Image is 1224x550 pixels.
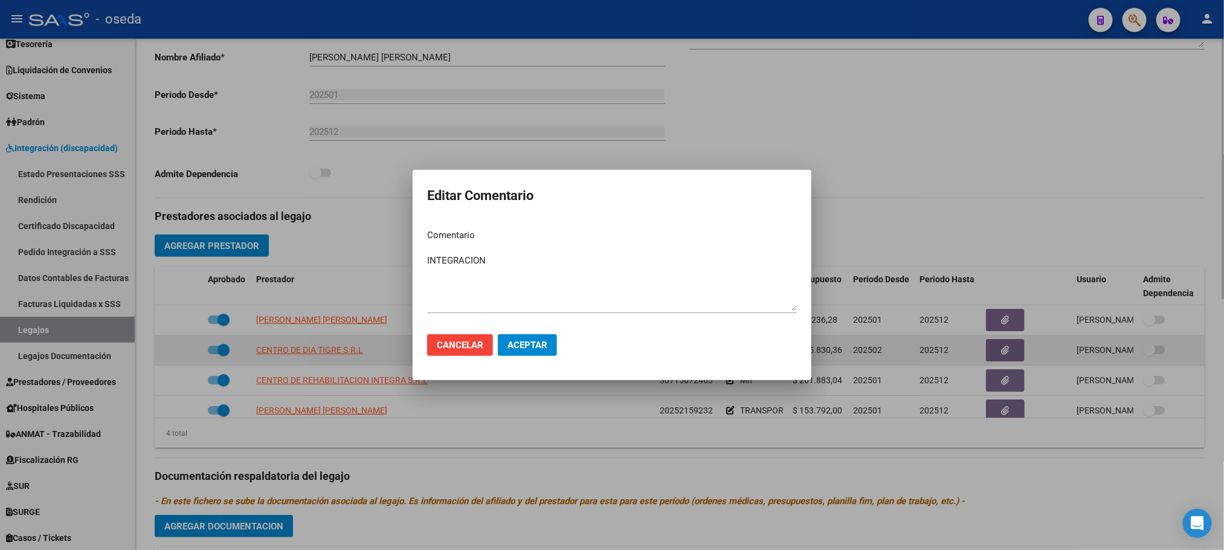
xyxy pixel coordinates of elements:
[498,334,557,356] button: Aceptar
[427,228,797,242] p: Comentario
[427,334,493,356] button: Cancelar
[427,184,797,207] h2: Editar Comentario
[437,340,483,351] span: Cancelar
[1183,509,1212,538] div: Open Intercom Messenger
[507,340,547,351] span: Aceptar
